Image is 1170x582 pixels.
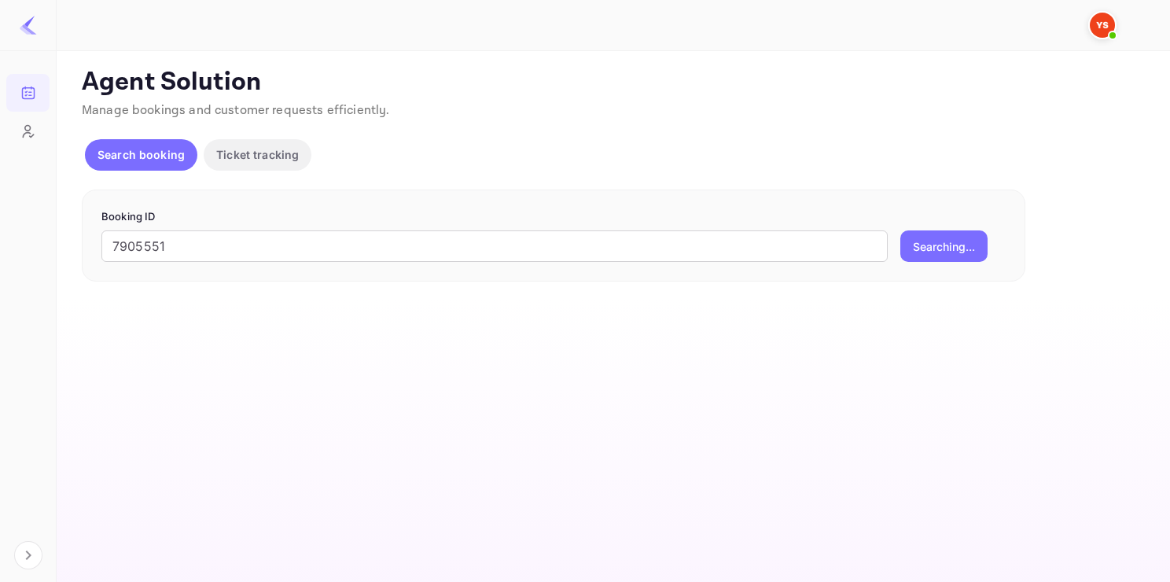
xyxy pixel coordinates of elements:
p: Agent Solution [82,67,1142,98]
p: Search booking [97,146,185,163]
input: Enter Booking ID (e.g., 63782194) [101,230,888,262]
img: Yandex Support [1090,13,1115,38]
button: Expand navigation [14,541,42,569]
a: Customers [6,112,50,149]
button: Searching... [900,230,988,262]
a: Bookings [6,74,50,110]
img: LiteAPI [19,16,38,35]
p: Booking ID [101,209,1006,225]
p: Ticket tracking [216,146,299,163]
span: Manage bookings and customer requests efficiently. [82,102,390,119]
